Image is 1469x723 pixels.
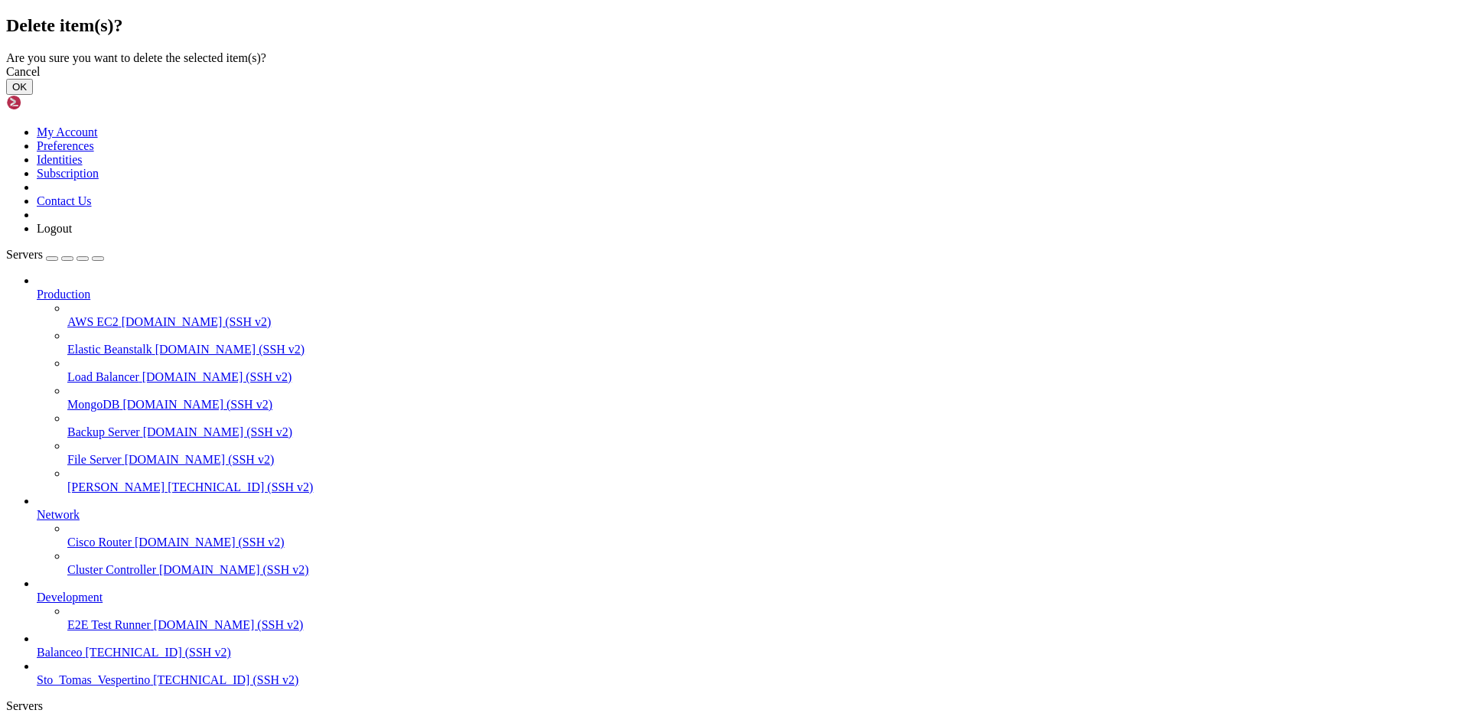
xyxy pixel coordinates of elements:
[122,398,272,411] span: [DOMAIN_NAME] (SSH v2)
[37,194,92,207] a: Contact Us
[67,329,1463,357] li: Elastic Beanstalk [DOMAIN_NAME] (SSH v2)
[67,604,1463,632] li: E2E Test Runner [DOMAIN_NAME] (SSH v2)
[67,301,1463,329] li: AWS EC2 [DOMAIN_NAME] (SSH v2)
[143,425,293,438] span: [DOMAIN_NAME] (SSH v2)
[37,673,150,686] span: Sto_Tomas_Vespertino
[67,439,1463,467] li: File Server [DOMAIN_NAME] (SSH v2)
[67,563,156,576] span: Cluster Controller
[67,370,1463,384] a: Load Balancer [DOMAIN_NAME] (SSH v2)
[67,467,1463,494] li: [PERSON_NAME] [TECHNICAL_ID] (SSH v2)
[6,15,1463,36] h2: Delete item(s)?
[67,536,132,549] span: Cisco Router
[6,65,1463,79] div: Cancel
[67,343,1463,357] a: Elastic Beanstalk [DOMAIN_NAME] (SSH v2)
[135,536,285,549] span: [DOMAIN_NAME] (SSH v2)
[37,139,94,152] a: Preferences
[67,480,164,493] span: [PERSON_NAME]
[6,699,1463,713] div: Servers
[37,508,80,521] span: Network
[6,6,1270,19] x-row: Connection timed out
[37,494,1463,577] li: Network
[67,370,139,383] span: Load Balancer
[67,412,1463,439] li: Backup Server [DOMAIN_NAME] (SSH v2)
[67,453,1463,467] a: File Server [DOMAIN_NAME] (SSH v2)
[154,618,304,631] span: [DOMAIN_NAME] (SSH v2)
[6,19,12,32] div: (0, 1)
[37,646,83,659] span: Balanceo
[37,591,103,604] span: Development
[67,398,1463,412] a: MongoDB [DOMAIN_NAME] (SSH v2)
[37,508,1463,522] a: Network
[37,577,1463,632] li: Development
[6,248,43,261] span: Servers
[67,522,1463,549] li: Cisco Router [DOMAIN_NAME] (SSH v2)
[37,632,1463,659] li: Balanceo [TECHNICAL_ID] (SSH v2)
[67,536,1463,549] a: Cisco Router [DOMAIN_NAME] (SSH v2)
[67,315,119,328] span: AWS EC2
[67,453,122,466] span: File Server
[6,248,104,261] a: Servers
[67,343,152,356] span: Elastic Beanstalk
[6,79,33,95] button: OK
[67,384,1463,412] li: MongoDB [DOMAIN_NAME] (SSH v2)
[67,618,151,631] span: E2E Test Runner
[67,563,1463,577] a: Cluster Controller [DOMAIN_NAME] (SSH v2)
[67,549,1463,577] li: Cluster Controller [DOMAIN_NAME] (SSH v2)
[6,95,94,110] img: Shellngn
[37,591,1463,604] a: Development
[153,673,298,686] span: [TECHNICAL_ID] (SSH v2)
[37,274,1463,494] li: Production
[67,398,119,411] span: MongoDB
[37,153,83,166] a: Identities
[122,315,272,328] span: [DOMAIN_NAME] (SSH v2)
[37,288,1463,301] a: Production
[37,673,1463,687] a: Sto_Tomas_Vespertino [TECHNICAL_ID] (SSH v2)
[67,480,1463,494] a: [PERSON_NAME] [TECHNICAL_ID] (SSH v2)
[67,357,1463,384] li: Load Balancer [DOMAIN_NAME] (SSH v2)
[37,125,98,138] a: My Account
[67,425,140,438] span: Backup Server
[67,315,1463,329] a: AWS EC2 [DOMAIN_NAME] (SSH v2)
[125,453,275,466] span: [DOMAIN_NAME] (SSH v2)
[67,618,1463,632] a: E2E Test Runner [DOMAIN_NAME] (SSH v2)
[155,343,305,356] span: [DOMAIN_NAME] (SSH v2)
[37,646,1463,659] a: Balanceo [TECHNICAL_ID] (SSH v2)
[37,659,1463,687] li: Sto_Tomas_Vespertino [TECHNICAL_ID] (SSH v2)
[142,370,292,383] span: [DOMAIN_NAME] (SSH v2)
[159,563,309,576] span: [DOMAIN_NAME] (SSH v2)
[37,288,90,301] span: Production
[67,425,1463,439] a: Backup Server [DOMAIN_NAME] (SSH v2)
[6,51,1463,65] div: Are you sure you want to delete the selected item(s)?
[168,480,313,493] span: [TECHNICAL_ID] (SSH v2)
[37,222,72,235] a: Logout
[86,646,231,659] span: [TECHNICAL_ID] (SSH v2)
[37,167,99,180] a: Subscription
